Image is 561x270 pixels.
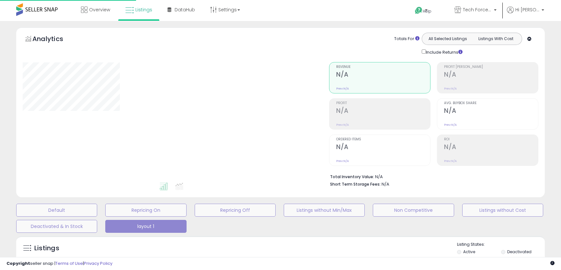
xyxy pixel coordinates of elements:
span: Listings [135,6,152,13]
button: Listings without Cost [462,204,543,217]
span: DataHub [175,6,195,13]
button: Repricing Off [195,204,276,217]
h2: N/A [444,71,538,80]
button: Listings without Min/Max [284,204,365,217]
small: Prev: N/A [336,123,349,127]
button: Non Competitive [373,204,454,217]
small: Prev: N/A [444,87,457,91]
h2: N/A [444,107,538,116]
button: Repricing On [105,204,186,217]
small: Prev: N/A [336,87,349,91]
h2: N/A [336,107,430,116]
div: seller snap | | [6,261,112,267]
button: layout 1 [105,220,186,233]
h2: N/A [336,71,430,80]
small: Prev: N/A [444,159,457,163]
div: Totals For [394,36,419,42]
a: Hi [PERSON_NAME] [507,6,544,21]
small: Prev: N/A [444,123,457,127]
a: Help [410,2,444,21]
button: All Selected Listings [424,35,472,43]
span: Overview [89,6,110,13]
h2: N/A [444,143,538,152]
strong: Copyright [6,260,30,266]
h2: N/A [336,143,430,152]
span: Tech Force Supplies [463,6,492,13]
span: Revenue [336,65,430,69]
span: Help [423,8,431,14]
span: Hi [PERSON_NAME] [515,6,540,13]
button: Default [16,204,97,217]
span: Profit [336,102,430,105]
button: Listings With Cost [472,35,520,43]
span: ROI [444,138,538,141]
span: N/A [382,181,389,187]
span: Profit [PERSON_NAME] [444,65,538,69]
button: Deactivated & In Stock [16,220,97,233]
span: Avg. Buybox Share [444,102,538,105]
li: N/A [330,172,533,180]
i: Get Help [415,6,423,15]
h5: Analytics [32,34,76,45]
b: Short Term Storage Fees: [330,181,381,187]
b: Total Inventory Value: [330,174,374,179]
div: Include Returns [417,48,470,56]
span: Ordered Items [336,138,430,141]
small: Prev: N/A [336,159,349,163]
